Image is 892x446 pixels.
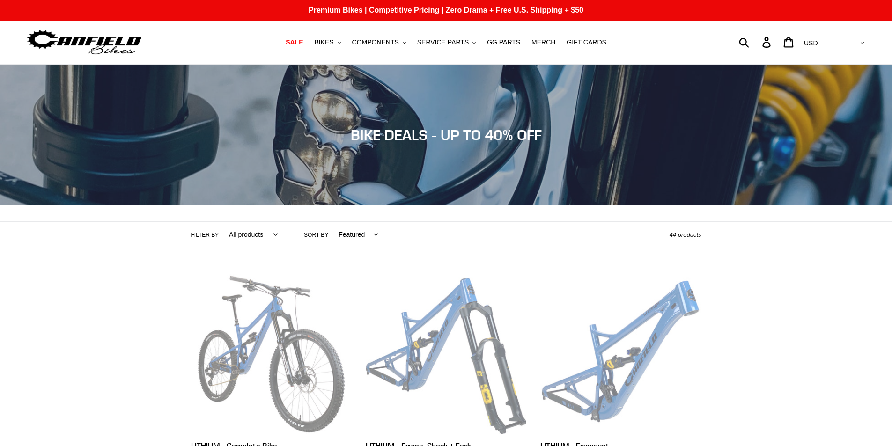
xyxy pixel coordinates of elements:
[281,36,308,49] a: SALE
[352,38,399,46] span: COMPONENTS
[670,231,701,238] span: 44 products
[417,38,469,46] span: SERVICE PARTS
[347,36,411,49] button: COMPONENTS
[562,36,611,49] a: GIFT CARDS
[351,126,542,143] span: BIKE DEALS - UP TO 40% OFF
[314,38,333,46] span: BIKES
[26,28,143,57] img: Canfield Bikes
[310,36,345,49] button: BIKES
[744,32,768,52] input: Search
[304,231,328,239] label: Sort by
[527,36,560,49] a: MERCH
[286,38,303,46] span: SALE
[487,38,520,46] span: GG PARTS
[531,38,555,46] span: MERCH
[413,36,480,49] button: SERVICE PARTS
[482,36,525,49] a: GG PARTS
[567,38,606,46] span: GIFT CARDS
[191,231,219,239] label: Filter by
